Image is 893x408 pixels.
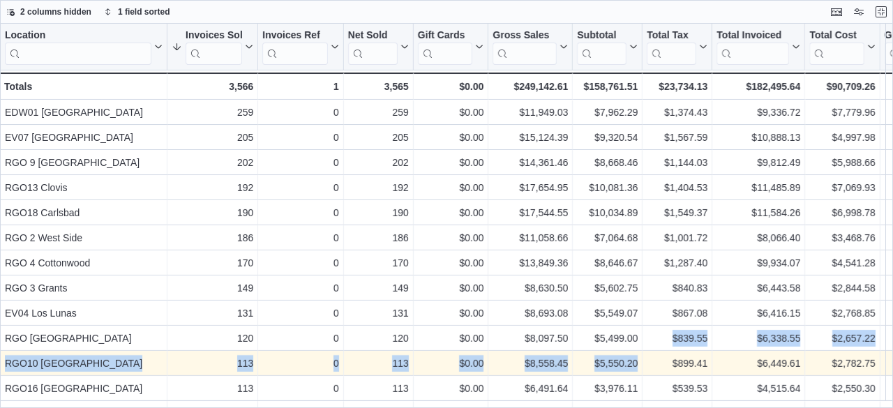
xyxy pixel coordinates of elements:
[809,204,875,221] div: $6,998.78
[647,229,707,246] div: $1,001.72
[172,129,253,146] div: 205
[716,380,800,397] div: $4,515.64
[348,78,409,95] div: 3,565
[577,29,626,65] div: Subtotal
[348,305,409,322] div: 131
[172,380,253,397] div: 113
[172,255,253,271] div: 170
[577,204,638,221] div: $10,034.89
[262,330,338,347] div: 0
[418,29,473,65] div: Gift Card Sales
[418,29,473,43] div: Gift Cards
[716,355,800,372] div: $6,449.61
[828,3,845,20] button: Keyboard shortcuts
[647,204,707,221] div: $1,549.37
[172,104,253,121] div: 259
[493,204,568,221] div: $17,544.55
[262,255,338,271] div: 0
[418,255,484,271] div: $0.00
[716,154,800,171] div: $9,812.49
[809,280,875,296] div: $2,844.58
[348,380,409,397] div: 113
[493,255,568,271] div: $13,849.36
[5,154,163,171] div: RGO 9 [GEOGRAPHIC_DATA]
[262,229,338,246] div: 0
[262,29,327,43] div: Invoices Ref
[647,104,707,121] div: $1,374.43
[716,78,800,95] div: $182,495.64
[493,355,568,372] div: $8,558.45
[647,330,707,347] div: $839.55
[186,29,242,43] div: Invoices Sold
[809,154,875,171] div: $5,988.66
[493,380,568,397] div: $6,491.64
[809,229,875,246] div: $3,468.76
[577,78,638,95] div: $158,761.51
[418,154,484,171] div: $0.00
[716,29,800,65] button: Total Invoiced
[262,154,338,171] div: 0
[262,280,338,296] div: 0
[5,280,163,296] div: RGO 3 Grants
[348,154,409,171] div: 202
[809,129,875,146] div: $4,997.98
[850,3,867,20] button: Display options
[418,104,484,121] div: $0.00
[5,104,163,121] div: EDW01 [GEOGRAPHIC_DATA]
[5,29,163,65] button: Location
[348,179,409,196] div: 192
[172,179,253,196] div: 192
[186,29,242,65] div: Invoices Sold
[809,29,864,43] div: Total Cost
[577,255,638,271] div: $8,646.67
[5,229,163,246] div: RGO 2 West Side
[348,204,409,221] div: 190
[647,78,707,95] div: $23,734.13
[647,355,707,372] div: $899.41
[809,305,875,322] div: $2,768.85
[809,29,864,65] div: Total Cost
[262,204,338,221] div: 0
[5,255,163,271] div: RGO 4 Cottonwood
[5,204,163,221] div: RGO18 Carlsbad
[577,104,638,121] div: $7,962.29
[5,129,163,146] div: EV07 [GEOGRAPHIC_DATA]
[262,29,338,65] button: Invoices Ref
[577,154,638,171] div: $8,668.46
[577,29,626,43] div: Subtotal
[493,29,557,65] div: Gross Sales
[418,29,484,65] button: Gift Cards
[716,280,800,296] div: $6,443.58
[716,129,800,146] div: $10,888.13
[262,355,338,372] div: 0
[172,78,253,95] div: 3,566
[493,179,568,196] div: $17,654.95
[418,78,484,95] div: $0.00
[716,305,800,322] div: $6,416.15
[647,179,707,196] div: $1,404.53
[493,129,568,146] div: $15,124.39
[418,179,484,196] div: $0.00
[493,305,568,322] div: $8,693.08
[493,29,568,65] button: Gross Sales
[493,29,557,43] div: Gross Sales
[262,305,338,322] div: 0
[418,330,484,347] div: $0.00
[418,204,484,221] div: $0.00
[5,29,151,65] div: Location
[348,280,409,296] div: 149
[716,204,800,221] div: $11,584.26
[493,104,568,121] div: $11,949.03
[348,129,409,146] div: 205
[5,29,151,43] div: Location
[577,330,638,347] div: $5,499.00
[348,355,409,372] div: 113
[172,229,253,246] div: 186
[647,380,707,397] div: $539.53
[418,380,484,397] div: $0.00
[172,154,253,171] div: 202
[5,330,163,347] div: RGO [GEOGRAPHIC_DATA]
[716,330,800,347] div: $6,338.55
[348,229,409,246] div: 186
[172,355,253,372] div: 113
